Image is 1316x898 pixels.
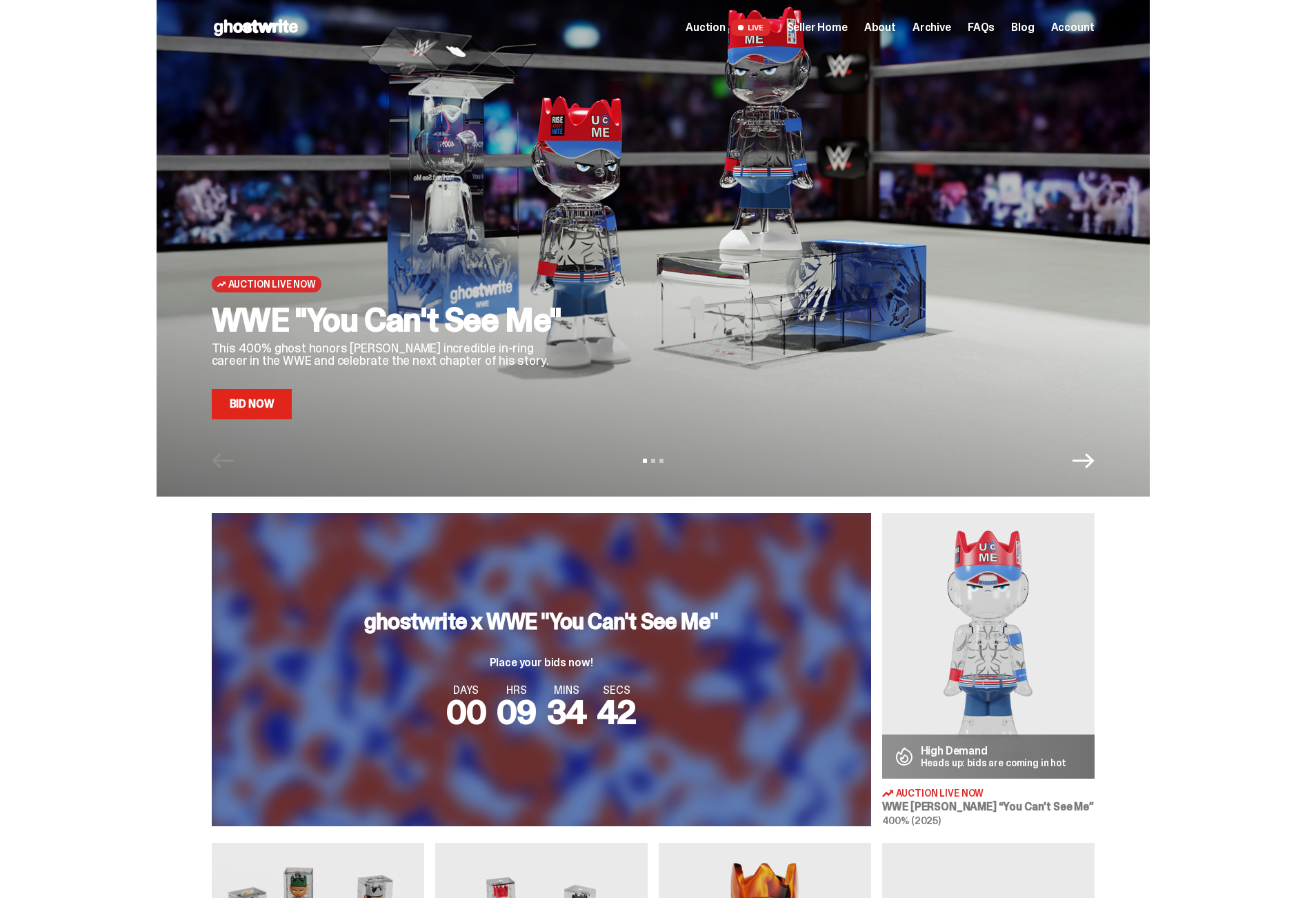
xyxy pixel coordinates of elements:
span: SECS [597,685,637,696]
p: This 400% ghost honors [PERSON_NAME] incredible in-ring career in the WWE and celebrate the next ... [212,342,570,367]
span: DAYS [446,685,486,696]
button: View slide 1 [643,459,647,463]
h3: WWE [PERSON_NAME] “You Can't See Me” [882,801,1095,812]
span: MINS [547,685,586,696]
span: 400% (2025) [882,815,941,827]
a: Bid Now [212,389,292,419]
p: High Demand [921,746,1067,757]
span: LIVE [731,19,770,36]
span: Auction Live Now [228,279,316,290]
span: 34 [547,690,586,734]
a: Auction LIVE [686,19,770,36]
span: 42 [597,690,637,734]
a: You Can't See Me High Demand Heads up: bids are coming in hot Auction Live Now [882,513,1095,826]
button: View slide 2 [651,459,655,463]
span: Auction [686,22,726,33]
h2: WWE "You Can't See Me" [212,303,570,337]
span: Auction Live Now [896,788,984,798]
button: View slide 3 [659,459,664,463]
p: Heads up: bids are coming in hot [921,758,1067,768]
a: Seller Home [787,22,848,33]
a: Archive [913,22,951,33]
h3: ghostwrite x WWE "You Can't See Me" [364,610,718,632]
span: 00 [446,690,486,734]
span: 09 [497,690,536,734]
a: FAQs [968,22,995,33]
a: Account [1051,22,1095,33]
span: HRS [497,685,536,696]
a: About [864,22,896,33]
img: You Can't See Me [882,513,1095,779]
button: Next [1073,450,1095,472]
p: Place your bids now! [364,657,718,668]
a: Blog [1011,22,1034,33]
